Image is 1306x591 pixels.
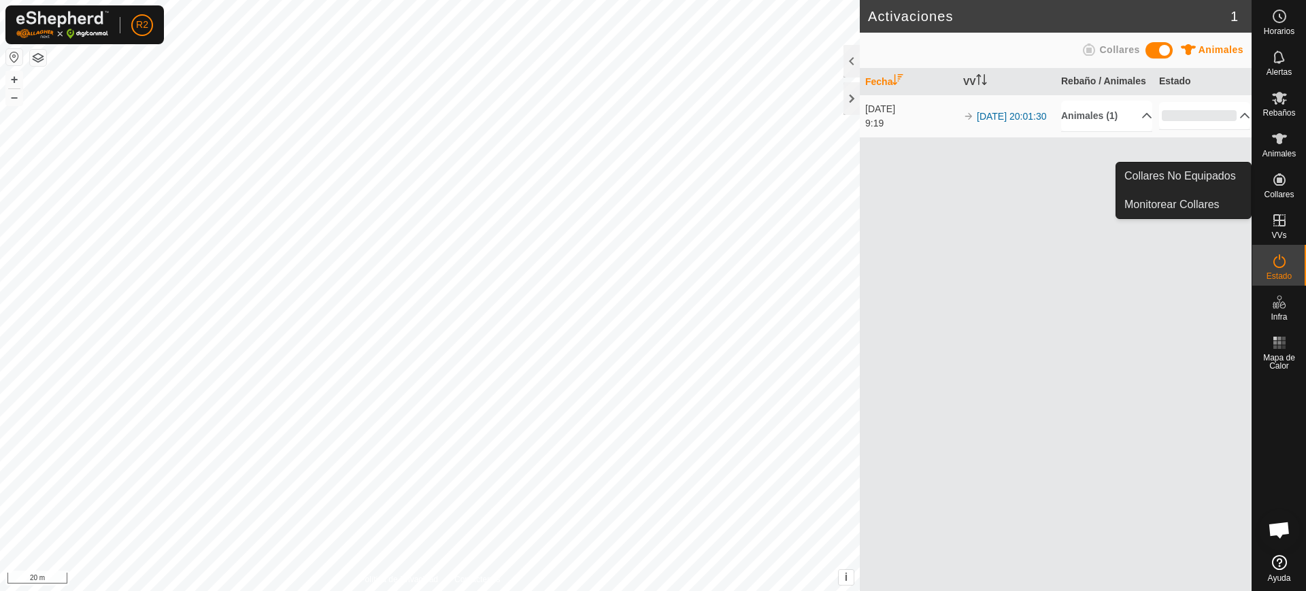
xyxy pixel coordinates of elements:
span: Estado [1267,272,1292,280]
span: Animales [1262,150,1296,158]
span: 1 [1230,6,1238,27]
a: Contáctenos [454,573,500,586]
button: – [6,89,22,105]
span: Rebaños [1262,109,1295,117]
th: Estado [1154,69,1252,95]
button: Capas del Mapa [30,50,46,66]
span: Ayuda [1268,574,1291,582]
span: i [845,571,848,583]
a: Collares No Equipados [1116,163,1251,190]
th: VV [958,69,1056,95]
span: Horarios [1264,27,1294,35]
a: [DATE] 20:01:30 [977,111,1046,122]
button: + [6,71,22,88]
a: Política de Privacidad [360,573,438,586]
span: Animales [1199,44,1243,55]
span: Infra [1271,313,1287,321]
span: Monitorear Collares [1124,197,1220,213]
span: R2 [136,18,148,32]
span: Alertas [1267,68,1292,76]
a: Monitorear Collares [1116,191,1251,218]
p-sorticon: Activar para ordenar [892,76,903,87]
span: Mapa de Calor [1256,354,1303,370]
div: [DATE] [865,102,956,116]
button: Restablecer Mapa [6,49,22,65]
h2: Activaciones [868,8,1230,24]
span: VVs [1271,231,1286,239]
th: Rebaño / Animales [1056,69,1154,95]
div: 0% [1162,110,1237,121]
div: 9:19 [865,116,956,131]
p-sorticon: Activar para ordenar [976,76,987,87]
th: Fecha [860,69,958,95]
a: Ayuda [1252,550,1306,588]
span: Collares [1099,44,1139,55]
p-accordion-header: Animales (1) [1061,101,1152,131]
p-accordion-header: 0% [1159,102,1250,129]
span: Collares [1264,190,1294,199]
button: i [839,570,854,585]
img: arrow [963,111,974,122]
span: Collares No Equipados [1124,168,1236,184]
div: Chat abierto [1259,509,1300,550]
img: Logo Gallagher [16,11,109,39]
